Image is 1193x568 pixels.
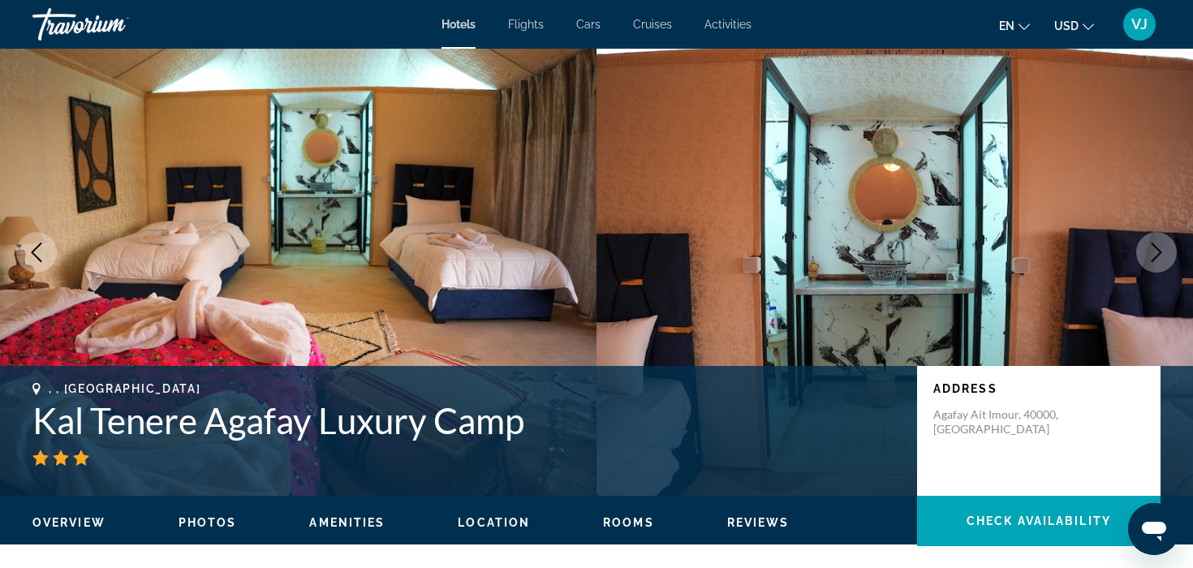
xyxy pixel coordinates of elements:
a: Cruises [633,18,672,31]
span: Photos [179,516,237,529]
button: User Menu [1118,7,1161,41]
button: Check Availability [917,496,1161,546]
span: , , [GEOGRAPHIC_DATA] [49,382,200,395]
a: Cars [576,18,601,31]
button: Amenities [309,515,385,530]
span: USD [1054,19,1079,32]
a: Flights [508,18,544,31]
span: Amenities [309,516,385,529]
h1: Kal Tenere Agafay Luxury Camp [32,399,901,441]
button: Previous image [16,232,57,273]
button: Change currency [1054,14,1094,37]
a: Travorium [32,3,195,45]
span: en [999,19,1014,32]
span: Location [458,516,530,529]
button: Photos [179,515,237,530]
button: Reviews [727,515,790,530]
span: Rooms [603,516,654,529]
p: Agafay Ait Imour, 40000, [GEOGRAPHIC_DATA] [933,407,1063,437]
button: Location [458,515,530,530]
span: Check Availability [967,514,1111,527]
a: Activities [704,18,752,31]
iframe: Bouton de lancement de la fenêtre de messagerie [1128,503,1180,555]
a: Hotels [441,18,476,31]
button: Overview [32,515,106,530]
p: Address [933,382,1144,395]
span: VJ [1131,16,1148,32]
button: Next image [1136,232,1177,273]
button: Change language [999,14,1030,37]
button: Rooms [603,515,654,530]
span: Reviews [727,516,790,529]
span: Overview [32,516,106,529]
